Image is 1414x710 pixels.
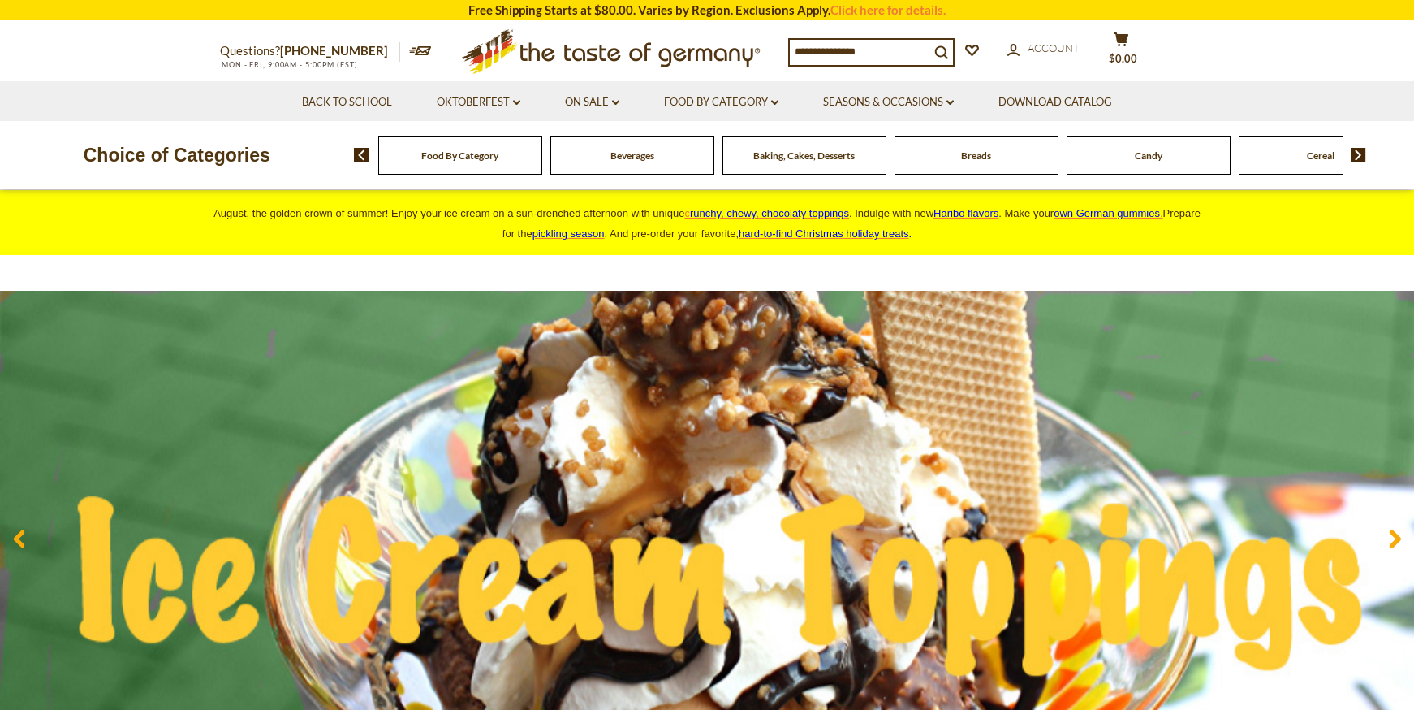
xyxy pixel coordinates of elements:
[998,93,1112,111] a: Download Catalog
[437,93,520,111] a: Oktoberfest
[220,60,358,69] span: MON - FRI, 9:00AM - 5:00PM (EST)
[532,227,605,240] a: pickling season
[830,2,946,17] a: Click here for details.
[302,93,392,111] a: Back to School
[739,227,909,240] a: hard-to-find Christmas holiday treats
[1135,149,1162,162] a: Candy
[739,227,912,240] span: .
[213,207,1201,240] span: August, the golden crown of summer! Enjoy your ice cream on a sun-drenched afternoon with unique ...
[1054,207,1162,219] a: own German gummies.
[961,149,991,162] a: Breads
[690,207,849,219] span: runchy, chewy, chocolaty toppings
[823,93,954,111] a: Seasons & Occasions
[220,41,400,62] p: Questions?
[280,43,388,58] a: [PHONE_NUMBER]
[565,93,619,111] a: On Sale
[1097,32,1145,72] button: $0.00
[354,148,369,162] img: previous arrow
[1028,41,1080,54] span: Account
[933,207,998,219] a: Haribo flavors
[664,93,778,111] a: Food By Category
[610,149,654,162] a: Beverages
[1351,148,1366,162] img: next arrow
[753,149,855,162] a: Baking, Cakes, Desserts
[1007,40,1080,58] a: Account
[1307,149,1334,162] a: Cereal
[1109,52,1137,65] span: $0.00
[1054,207,1160,219] span: own German gummies
[684,207,849,219] a: crunchy, chewy, chocolaty toppings
[421,149,498,162] a: Food By Category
